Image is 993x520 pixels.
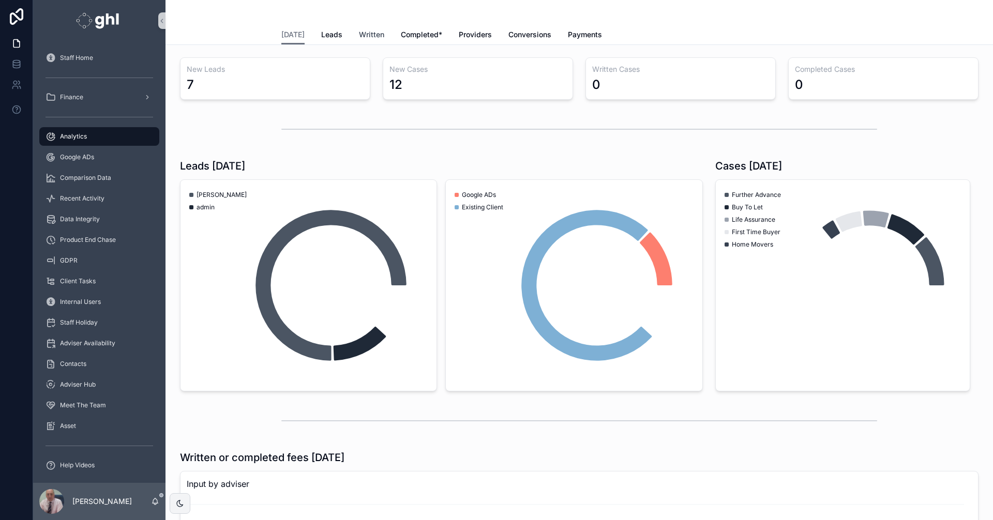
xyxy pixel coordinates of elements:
[401,29,442,40] span: Completed*
[568,29,602,40] span: Payments
[389,77,402,93] div: 12
[60,461,95,469] span: Help Videos
[60,380,96,389] span: Adviser Hub
[459,29,492,40] span: Providers
[321,25,342,46] a: Leads
[197,203,215,211] span: admin
[187,77,194,93] div: 7
[39,355,159,373] a: Contacts
[592,77,600,93] div: 0
[389,64,566,74] h3: New Cases
[39,169,159,187] a: Comparison Data
[72,496,132,507] p: [PERSON_NAME]
[401,25,442,46] a: Completed*
[732,203,763,211] span: Buy To Let
[197,191,247,199] span: [PERSON_NAME]
[60,318,98,327] span: Staff Holiday
[180,159,245,173] h1: Leads [DATE]
[732,191,781,199] span: Further Advance
[39,313,159,332] a: Staff Holiday
[508,25,551,46] a: Conversions
[39,293,159,311] a: Internal Users
[60,215,100,223] span: Data Integrity
[462,191,496,199] span: Google ADs
[39,231,159,249] a: Product End Chase
[732,216,775,224] span: Life Assurance
[281,29,305,40] span: [DATE]
[508,29,551,40] span: Conversions
[60,339,115,347] span: Adviser Availability
[459,25,492,46] a: Providers
[715,159,782,173] h1: Cases [DATE]
[60,54,93,62] span: Staff Home
[187,478,972,490] span: Input by adviser
[180,450,344,465] h1: Written or completed fees [DATE]
[39,49,159,67] a: Staff Home
[462,203,503,211] span: Existing Client
[39,88,159,106] a: Finance
[359,29,384,40] span: Written
[592,64,769,74] h3: Written Cases
[795,77,803,93] div: 0
[39,210,159,228] a: Data Integrity
[187,64,364,74] h3: New Leads
[39,127,159,146] a: Analytics
[732,240,773,249] span: Home Movers
[187,186,430,385] div: chart
[60,174,111,182] span: Comparison Data
[60,194,104,203] span: Recent Activity
[39,396,159,415] a: Meet The Team
[39,417,159,435] a: Asset
[60,236,116,244] span: Product End Chase
[568,25,602,46] a: Payments
[39,148,159,166] a: Google ADs
[60,401,106,409] span: Meet The Team
[60,277,96,285] span: Client Tasks
[60,298,101,306] span: Internal Users
[39,456,159,475] a: Help Videos
[39,375,159,394] a: Adviser Hub
[732,228,780,236] span: First Time Buyer
[452,186,696,385] div: chart
[33,41,165,483] div: scrollable content
[60,256,78,265] span: GDPR
[60,360,86,368] span: Contacts
[60,132,87,141] span: Analytics
[39,189,159,208] a: Recent Activity
[39,334,159,353] a: Adviser Availability
[60,153,94,161] span: Google ADs
[321,29,342,40] span: Leads
[795,64,972,74] h3: Completed Cases
[60,93,83,101] span: Finance
[39,251,159,270] a: GDPR
[359,25,384,46] a: Written
[60,422,76,430] span: Asset
[39,272,159,290] a: Client Tasks
[722,186,964,385] div: chart
[281,25,305,45] a: [DATE]
[76,12,122,29] img: App logo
